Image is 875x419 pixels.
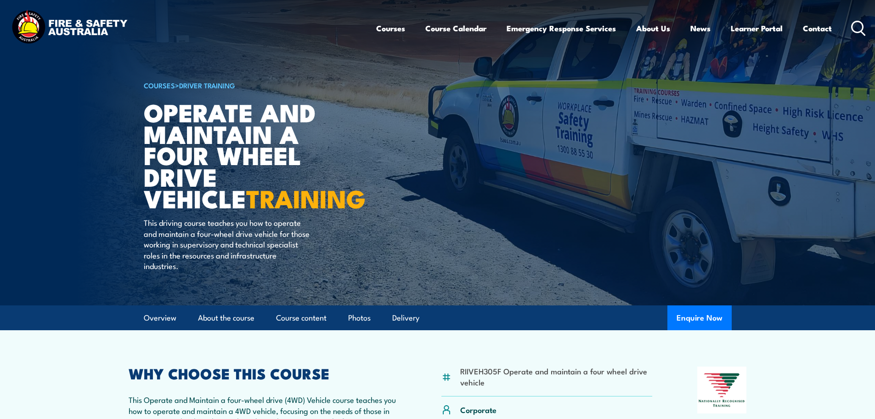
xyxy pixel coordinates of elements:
[179,80,235,90] a: Driver Training
[129,367,397,379] h2: WHY CHOOSE THIS COURSE
[425,16,486,40] a: Course Calendar
[636,16,670,40] a: About Us
[731,16,783,40] a: Learner Portal
[276,306,327,330] a: Course content
[144,80,175,90] a: COURSES
[144,217,311,271] p: This driving course teaches you how to operate and maintain a four-wheel drive vehicle for those ...
[392,306,419,330] a: Delivery
[460,404,497,415] p: Corporate
[803,16,832,40] a: Contact
[697,367,747,413] img: Nationally Recognised Training logo.
[690,16,711,40] a: News
[246,178,366,217] strong: TRAINING
[144,101,371,209] h1: Operate and Maintain a Four Wheel Drive Vehicle
[667,305,732,330] button: Enquire Now
[507,16,616,40] a: Emergency Response Services
[144,306,176,330] a: Overview
[198,306,254,330] a: About the course
[348,306,371,330] a: Photos
[376,16,405,40] a: Courses
[144,80,371,91] h6: >
[460,366,653,387] li: RIIVEH305F Operate and maintain a four wheel drive vehicle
